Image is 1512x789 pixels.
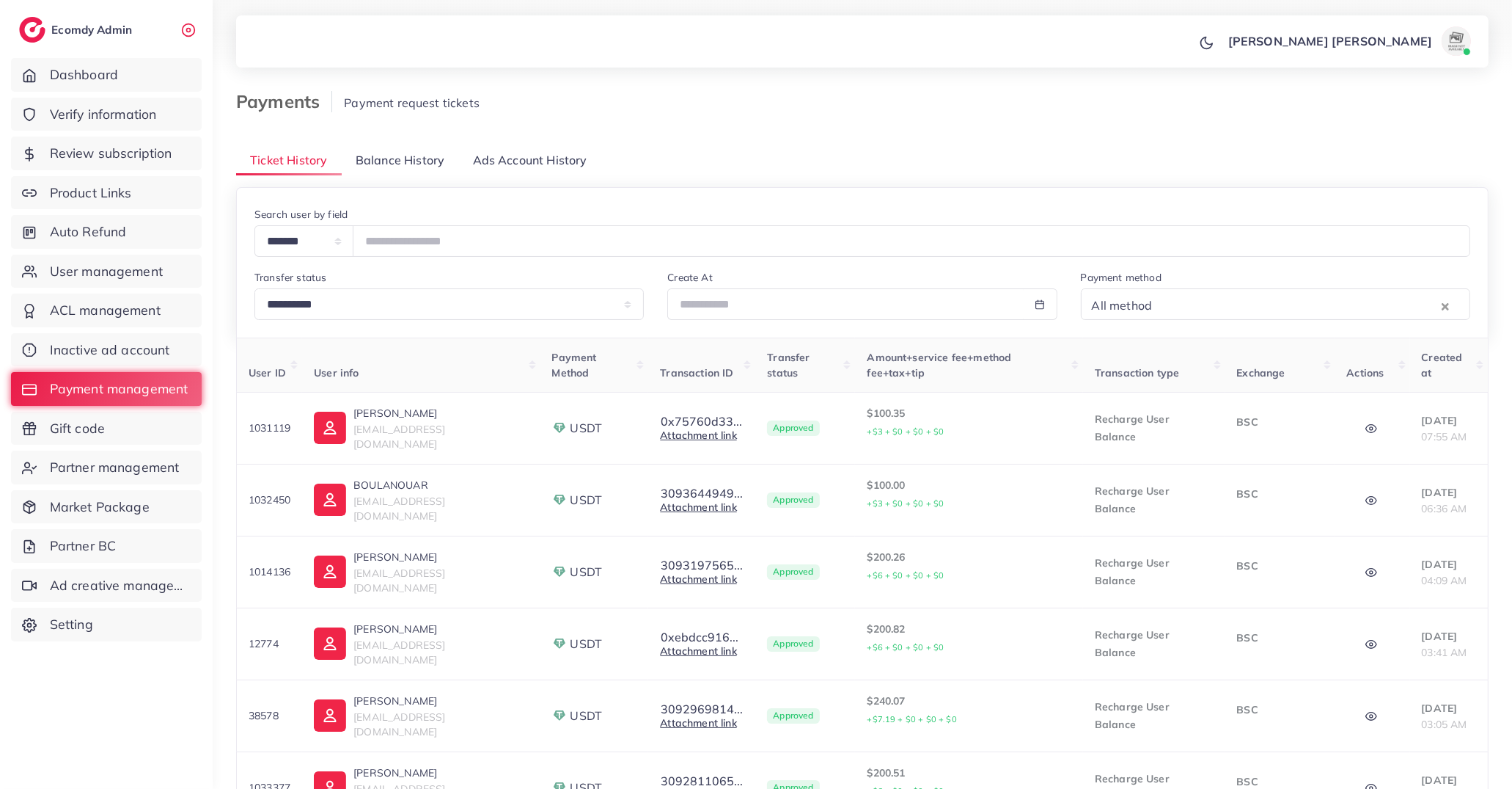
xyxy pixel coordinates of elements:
[570,564,603,581] span: USDT
[767,421,819,437] span: Approved
[50,144,172,163] span: Review subscription
[867,620,1071,656] p: $200.82
[50,537,117,556] span: Partner BC
[1081,288,1470,320] div: Search for option
[249,491,290,509] p: 1032450
[667,270,712,285] label: Create At
[50,498,150,517] span: Market Package
[1237,557,1324,575] p: BSC
[11,372,202,406] a: Payment management
[867,548,1071,584] p: $200.26
[19,17,45,43] img: logo
[767,708,819,724] span: Approved
[249,419,290,437] p: 1031119
[1237,366,1285,379] span: Exchange
[1095,482,1214,517] p: Recharge User Balance
[50,419,105,438] span: Gift code
[353,567,445,595] span: [EMAIL_ADDRESS][DOMAIN_NAME]
[344,95,480,110] span: Payment request tickets
[660,415,743,428] button: 0x75760d33...
[250,152,327,169] span: Ticket History
[1095,626,1214,661] p: Recharge User Balance
[11,58,202,92] a: Dashboard
[767,564,819,581] span: Approved
[1156,294,1438,317] input: Search for option
[1422,484,1477,501] p: [DATE]
[767,492,819,509] span: Approved
[1095,554,1214,589] p: Recharge User Balance
[1422,574,1467,587] span: 04:09 AM
[1442,297,1449,314] button: Clear Selected
[353,710,445,738] span: [EMAIL_ADDRESS][DOMAIN_NAME]
[1095,366,1180,379] span: Transaction type
[867,404,1071,440] p: $100.35
[254,207,348,222] label: Search user by field
[50,379,188,399] span: Payment management
[249,707,290,724] p: 38578
[11,529,202,563] a: Partner BC
[353,692,528,710] p: [PERSON_NAME]
[353,764,528,782] p: [PERSON_NAME]
[1237,629,1324,647] p: BSC
[552,421,567,435] img: payment
[660,644,736,658] a: Attachment link
[50,576,191,595] span: Ad creative management
[1422,646,1467,659] span: 03:41 AM
[1237,485,1324,503] p: BSC
[249,563,290,581] p: 1014136
[570,492,603,509] span: USDT
[11,412,202,446] a: Gift code
[314,412,346,444] img: ic-user-info.36bf1079.svg
[1089,295,1156,317] span: All method
[867,642,944,652] small: +$6 + $0 + $0 + $0
[1095,410,1214,446] p: Recharge User Balance
[353,639,445,666] span: [EMAIL_ADDRESS][DOMAIN_NAME]
[552,492,567,507] img: payment
[1237,701,1324,719] p: BSC
[353,404,528,422] p: [PERSON_NAME]
[314,699,346,732] img: ic-user-info.36bf1079.svg
[11,490,202,524] a: Market Package
[50,222,127,241] span: Auto Refund
[867,570,944,581] small: +$6 + $0 + $0 + $0
[11,451,202,484] a: Partner management
[51,23,136,37] h2: Ecomdy Admin
[314,366,359,379] span: User info
[50,615,93,634] span: Setting
[660,429,736,442] a: Attachment link
[11,608,202,641] a: Setting
[314,628,346,660] img: ic-user-info.36bf1079.svg
[660,366,733,379] span: Transaction ID
[660,487,744,500] button: 3093644949...
[11,176,202,210] a: Product Links
[1422,556,1477,573] p: [DATE]
[660,572,736,586] a: Attachment link
[1081,270,1161,285] label: Payment method
[867,714,956,724] small: +$7.19 + $0 + $0 + $0
[552,564,567,579] img: payment
[11,137,202,170] a: Review subscription
[660,630,739,644] button: 0xebdcc916...
[50,301,161,320] span: ACL management
[1442,26,1471,56] img: avatar
[50,105,157,124] span: Verify information
[1095,698,1214,733] p: Recharge User Balance
[867,476,1071,512] p: $100.00
[660,702,744,716] button: 3092969814...
[314,556,346,588] img: ic-user-info.36bf1079.svg
[1228,32,1432,50] p: [PERSON_NAME] [PERSON_NAME]
[1422,628,1477,645] p: [DATE]
[249,635,290,652] p: 12774
[19,17,136,43] a: logoEcomdy Admin
[660,559,744,572] button: 3093197565...
[867,692,1071,728] p: $240.07
[1422,718,1467,731] span: 03:05 AM
[570,708,603,724] span: USDT
[552,708,567,723] img: payment
[236,91,332,112] h3: Payments
[1422,412,1477,429] p: [DATE]
[11,333,202,367] a: Inactive ad account
[50,341,170,360] span: Inactive ad account
[1422,771,1477,789] p: [DATE]
[660,774,744,788] button: 3092811065...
